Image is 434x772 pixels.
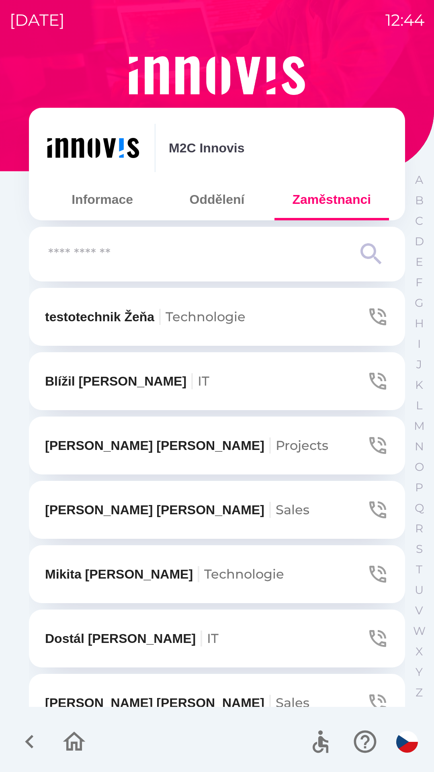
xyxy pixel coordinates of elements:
[45,693,309,712] p: [PERSON_NAME] [PERSON_NAME]
[29,56,405,95] img: Logo
[29,288,405,346] button: testotechnik ŽeňaTechnologie
[45,629,219,648] p: Dostál [PERSON_NAME]
[29,352,405,410] button: Blížil [PERSON_NAME]IT
[396,731,418,753] img: cs flag
[45,185,160,214] button: Informace
[45,500,309,519] p: [PERSON_NAME] [PERSON_NAME]
[29,610,405,667] button: Dostál [PERSON_NAME]IT
[204,566,284,582] span: Technologie
[207,630,219,646] span: IT
[160,185,274,214] button: Oddělení
[45,124,141,172] img: ef454dd6-c04b-4b09-86fc-253a1223f7b7.png
[274,185,389,214] button: Zaměstnanci
[198,373,209,389] span: IT
[29,481,405,539] button: [PERSON_NAME] [PERSON_NAME]Sales
[385,8,424,32] p: 12:44
[276,437,328,453] span: Projects
[276,502,309,517] span: Sales
[45,307,246,326] p: testotechnik Žeňa
[29,417,405,474] button: [PERSON_NAME] [PERSON_NAME]Projects
[166,309,246,324] span: Technologie
[169,138,244,158] p: M2C Innovis
[29,674,405,732] button: [PERSON_NAME] [PERSON_NAME]Sales
[45,436,328,455] p: [PERSON_NAME] [PERSON_NAME]
[276,695,309,710] span: Sales
[29,545,405,603] button: Mikita [PERSON_NAME]Technologie
[45,565,284,584] p: Mikita [PERSON_NAME]
[45,372,209,391] p: Blížil [PERSON_NAME]
[10,8,65,32] p: [DATE]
